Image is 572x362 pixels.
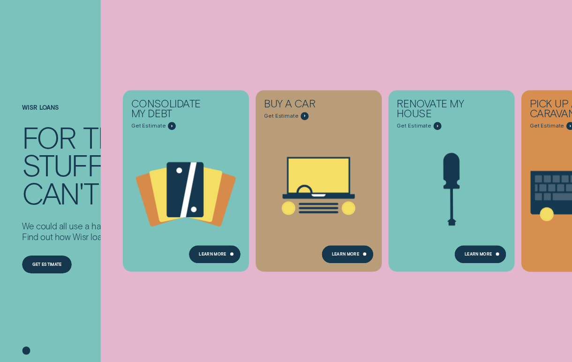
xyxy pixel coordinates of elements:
[397,99,477,122] div: Renovate My House
[22,220,177,242] p: We could all use a hand from time to time. Find out how Wisr loans can support you.
[397,123,431,129] span: Get Estimate
[22,256,72,274] a: Get estimate
[22,151,103,179] div: stuff
[454,245,506,264] a: Learn more
[22,123,75,151] div: For
[530,123,564,129] span: Get Estimate
[189,245,241,264] a: Learn more
[22,179,98,207] div: can't
[123,90,249,267] a: Consolidate my debt - Learn more
[322,245,373,264] a: Learn More
[22,123,177,207] h4: For the stuff that can't wait
[256,90,382,267] a: Buy a car - Learn more
[131,123,166,129] span: Get Estimate
[83,123,132,151] div: the
[389,90,515,267] a: Renovate My House - Learn more
[264,113,299,119] span: Get Estimate
[131,99,212,122] div: Consolidate my debt
[22,104,177,122] h1: Wisr loans
[264,99,345,112] div: Buy a car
